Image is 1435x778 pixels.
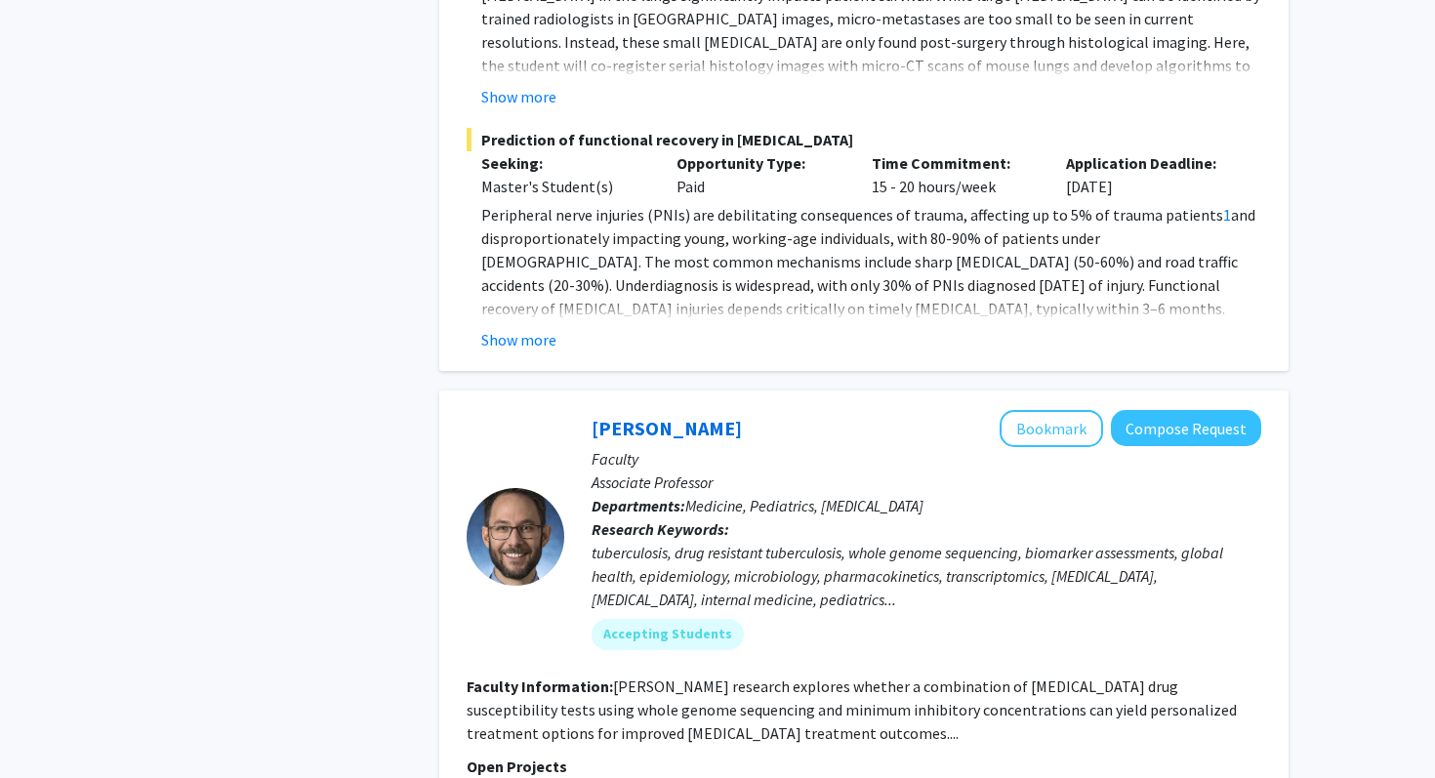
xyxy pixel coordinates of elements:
div: 15 - 20 hours/week [857,151,1052,198]
p: Time Commitment: [872,151,1038,175]
button: Show more [481,328,556,351]
p: Faculty [592,447,1261,471]
p: Open Projects [467,755,1261,778]
div: [DATE] [1051,151,1247,198]
span: Peripheral nerve injuries (PNIs) are debilitating consequences of trauma, affecting up to 5% of t... [481,205,1223,225]
span: Prediction of functional recovery in [MEDICAL_DATA] [467,128,1261,151]
p: Seeking: [481,151,647,175]
iframe: Chat [15,690,83,763]
p: Application Deadline: [1066,151,1232,175]
fg-read-more: [PERSON_NAME] research explores whether a combination of [MEDICAL_DATA] drug susceptibility tests... [467,676,1237,743]
button: Show more [481,85,556,108]
a: 1 [1223,205,1231,225]
div: Master's Student(s) [481,175,647,198]
div: Paid [662,151,857,198]
b: Faculty Information: [467,676,613,696]
span: Medicine, Pediatrics, [MEDICAL_DATA] [685,496,923,515]
button: Add Jeffrey Tornheim to Bookmarks [1000,410,1103,447]
p: Associate Professor [592,471,1261,494]
a: [PERSON_NAME] [592,416,742,440]
mat-chip: Accepting Students [592,619,744,650]
b: Departments: [592,496,685,515]
b: Research Keywords: [592,519,729,539]
p: Opportunity Type: [676,151,842,175]
span: and disproportionately impacting young, working-age individuals, with 80-90% of patients under [D... [481,205,1255,318]
button: Compose Request to Jeffrey Tornheim [1111,410,1261,446]
div: tuberculosis, drug resistant tuberculosis, whole genome sequencing, biomarker assessments, global... [592,541,1261,611]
